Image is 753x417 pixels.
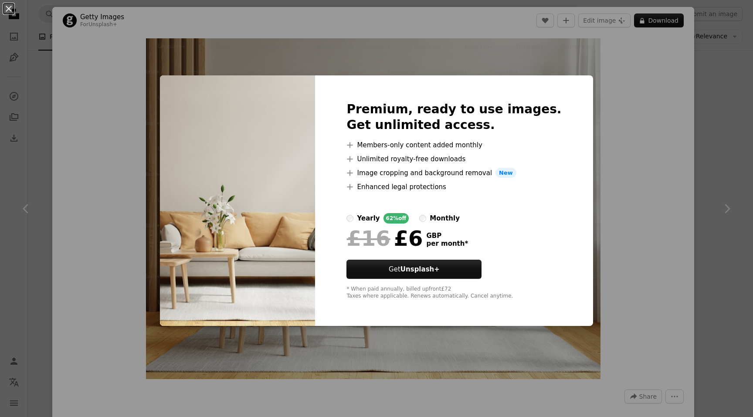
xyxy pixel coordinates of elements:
strong: Unsplash+ [400,265,440,273]
span: £16 [346,227,390,250]
span: per month * [426,240,468,247]
button: GetUnsplash+ [346,260,482,279]
span: GBP [426,232,468,240]
img: premium_photo-1661780295073-98db12600af0 [160,75,315,326]
div: £6 [346,227,423,250]
li: Image cropping and background removal [346,168,561,178]
li: Members-only content added monthly [346,140,561,150]
span: New [495,168,516,178]
div: * When paid annually, billed upfront £72 Taxes where applicable. Renews automatically. Cancel any... [346,286,561,300]
li: Enhanced legal protections [346,182,561,192]
div: yearly [357,213,380,224]
div: monthly [430,213,460,224]
input: monthly [419,215,426,222]
div: 62% off [383,213,409,224]
h2: Premium, ready to use images. Get unlimited access. [346,102,561,133]
input: yearly62%off [346,215,353,222]
li: Unlimited royalty-free downloads [346,154,561,164]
